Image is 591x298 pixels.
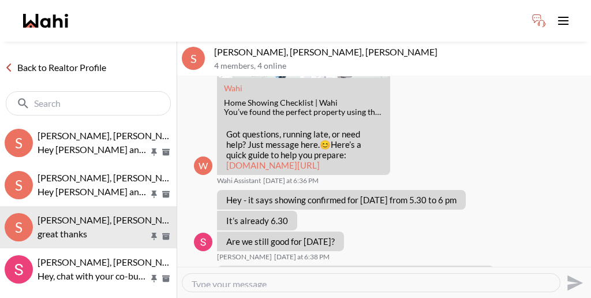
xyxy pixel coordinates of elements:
[560,270,586,296] button: Send
[38,185,149,199] p: Hey [PERSON_NAME] and [PERSON_NAME], our showing agent [PERSON_NAME] will be able to take you to ...
[38,269,149,283] p: Hey, chat with your co-buyer here.
[5,255,33,284] div: Sunil Murali, Ana Rodriguez
[226,129,381,170] p: Got questions, running late, or need help? Just message here. Here’s a quick guide to help you pr...
[149,232,159,241] button: Pin
[5,171,33,199] div: S
[217,176,261,185] span: Wahi Assistant
[194,157,212,175] div: W
[263,176,319,185] time: 2025-08-25T22:36:28.935Z
[182,47,205,70] div: S
[224,83,242,93] a: Attachment
[214,46,586,58] p: [PERSON_NAME], [PERSON_NAME], [PERSON_NAME]
[38,172,261,183] span: [PERSON_NAME], [PERSON_NAME], [PERSON_NAME]
[192,278,551,287] textarea: Type your message
[5,213,33,241] div: S
[160,274,172,284] button: Archive
[226,215,288,226] p: It’s already 6.30
[38,214,261,225] span: [PERSON_NAME], [PERSON_NAME], [PERSON_NAME]
[226,195,457,205] p: Hey - it says showing confirmed for [DATE] from 5.30 to 6 pm
[38,143,149,157] p: Hey [PERSON_NAME] and [PERSON_NAME], please use this chat for your upcoming showings with [PERSON...
[149,147,159,157] button: Pin
[274,252,330,262] time: 2025-08-25T22:38:27.941Z
[38,256,185,267] span: [PERSON_NAME], [PERSON_NAME]
[38,130,412,141] span: [PERSON_NAME], [PERSON_NAME], [PERSON_NAME], [PERSON_NAME], [PERSON_NAME]
[160,232,172,241] button: Archive
[5,129,33,157] div: S
[38,227,149,241] p: great thanks
[224,107,383,117] div: You’ve found the perfect property using the Wahi app. Now what? Book a showing instantly and foll...
[217,252,272,262] span: [PERSON_NAME]
[34,98,145,109] input: Search
[149,274,159,284] button: Pin
[226,160,320,170] a: [DOMAIN_NAME][URL]
[224,98,383,108] div: Home Showing Checklist | Wahi
[194,233,212,251] div: Sunil Murali
[160,147,172,157] button: Archive
[194,233,212,251] img: S
[23,14,68,28] a: Wahi homepage
[160,189,172,199] button: Archive
[149,189,159,199] button: Pin
[320,139,331,150] span: 😊
[214,61,586,71] p: 4 members , 4 online
[552,9,575,32] button: Toggle open navigation menu
[226,236,335,247] p: Are we still good for [DATE]?
[5,255,33,284] img: S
